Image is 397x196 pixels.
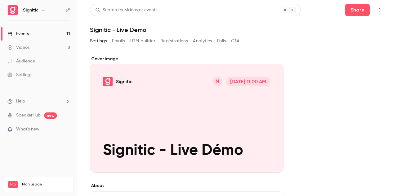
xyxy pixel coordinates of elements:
[345,4,370,16] button: Share
[16,126,39,133] span: What's new
[7,58,35,64] div: Audience
[8,5,18,15] img: Signitic
[112,36,125,46] button: Emails
[90,56,283,62] label: Cover image
[8,181,18,188] span: Pro
[90,183,283,189] label: About
[23,7,38,13] h6: Signitic
[130,36,155,46] button: UTM builder
[7,98,70,105] li: help-dropdown-opener
[217,36,226,46] button: Polls
[22,182,70,187] span: Plan usage
[160,36,188,46] button: Registrations
[16,112,41,119] a: SpeakerHub
[193,36,212,46] button: Analytics
[7,72,32,78] div: Settings
[231,36,239,46] button: CTA
[16,98,25,105] span: Help
[7,44,29,51] div: Videos
[95,7,157,13] div: Search for videos or events
[7,31,29,37] div: Events
[44,112,57,119] span: new
[90,26,385,34] h1: Signitic - Live Démo
[63,127,70,132] iframe: Noticeable Trigger
[90,36,107,46] button: Settings
[90,56,283,173] section: Cover image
